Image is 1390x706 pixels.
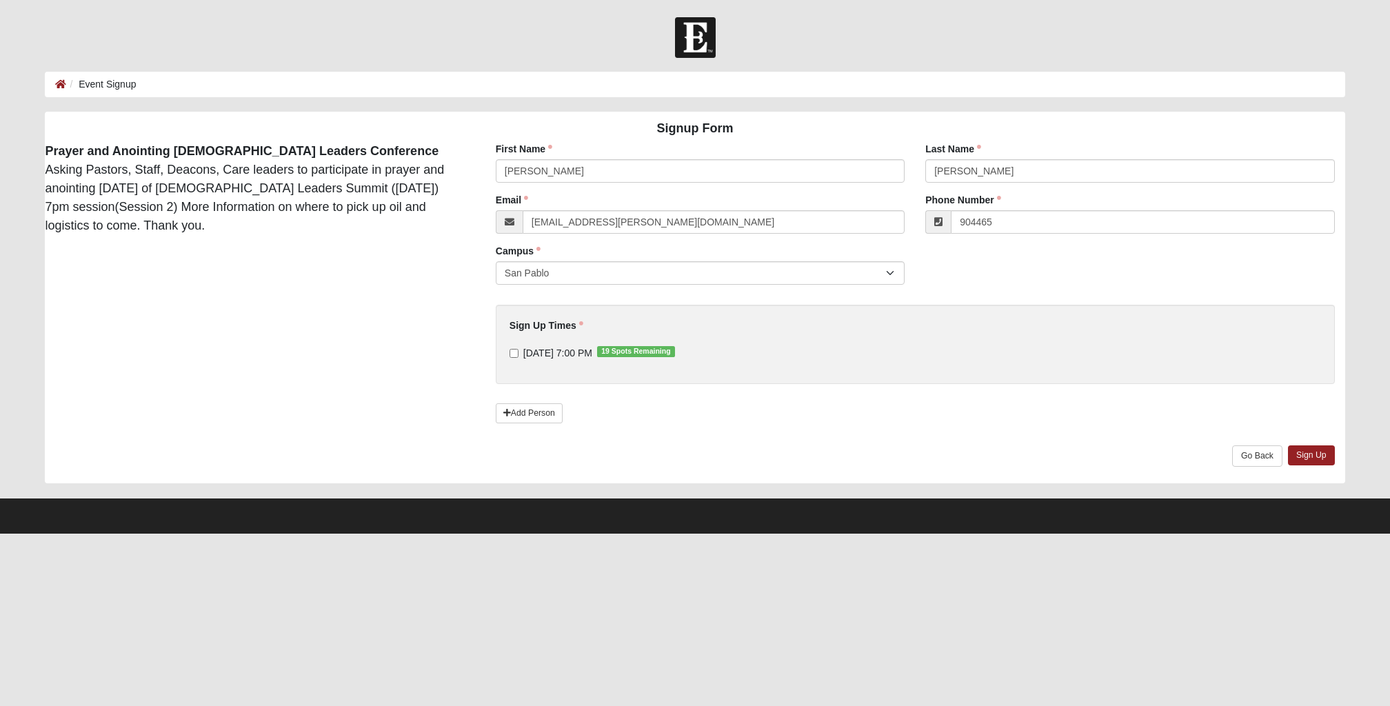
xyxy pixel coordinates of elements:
strong: Prayer and Anointing [DEMOGRAPHIC_DATA] Leaders Conference [45,144,439,158]
label: Email [496,193,528,207]
img: Church of Eleven22 Logo [675,17,716,58]
label: Phone Number [925,193,1001,207]
a: Go Back [1232,445,1282,467]
a: Sign Up [1288,445,1335,465]
label: Campus [496,244,541,258]
label: Last Name [925,142,981,156]
a: Add Person [496,403,563,423]
li: Event Signup [66,77,136,92]
input: [DATE] 7:00 PM19 Spots Remaining [510,349,518,358]
span: 19 Spots Remaining [597,346,675,357]
h4: Signup Form [45,121,1344,137]
span: [DATE] 7:00 PM [523,347,592,359]
div: Asking Pastors, Staff, Deacons, Care leaders to participate in prayer and anointing [DATE] of [DE... [34,142,474,235]
label: Sign Up Times [510,319,583,332]
label: First Name [496,142,552,156]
